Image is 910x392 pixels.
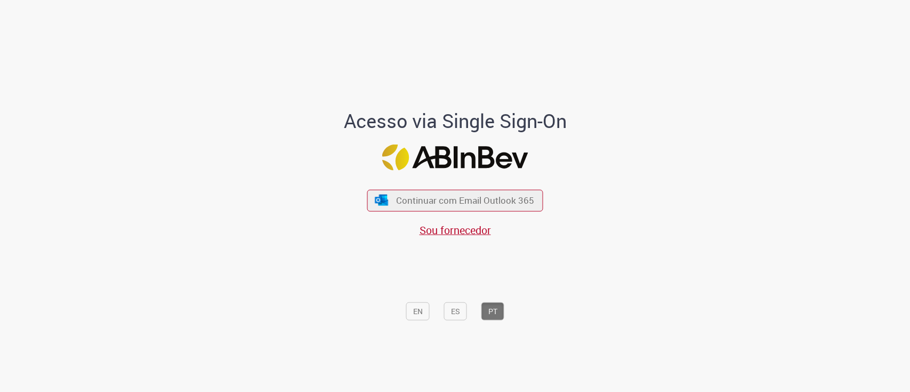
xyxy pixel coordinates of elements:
[481,302,504,321] button: PT
[307,110,603,132] h1: Acesso via Single Sign-On
[420,223,491,237] a: Sou fornecedor
[406,302,430,321] button: EN
[367,189,543,211] button: ícone Azure/Microsoft 360 Continuar com Email Outlook 365
[374,195,389,206] img: ícone Azure/Microsoft 360
[444,302,467,321] button: ES
[382,145,528,171] img: Logo ABInBev
[396,194,534,206] span: Continuar com Email Outlook 365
